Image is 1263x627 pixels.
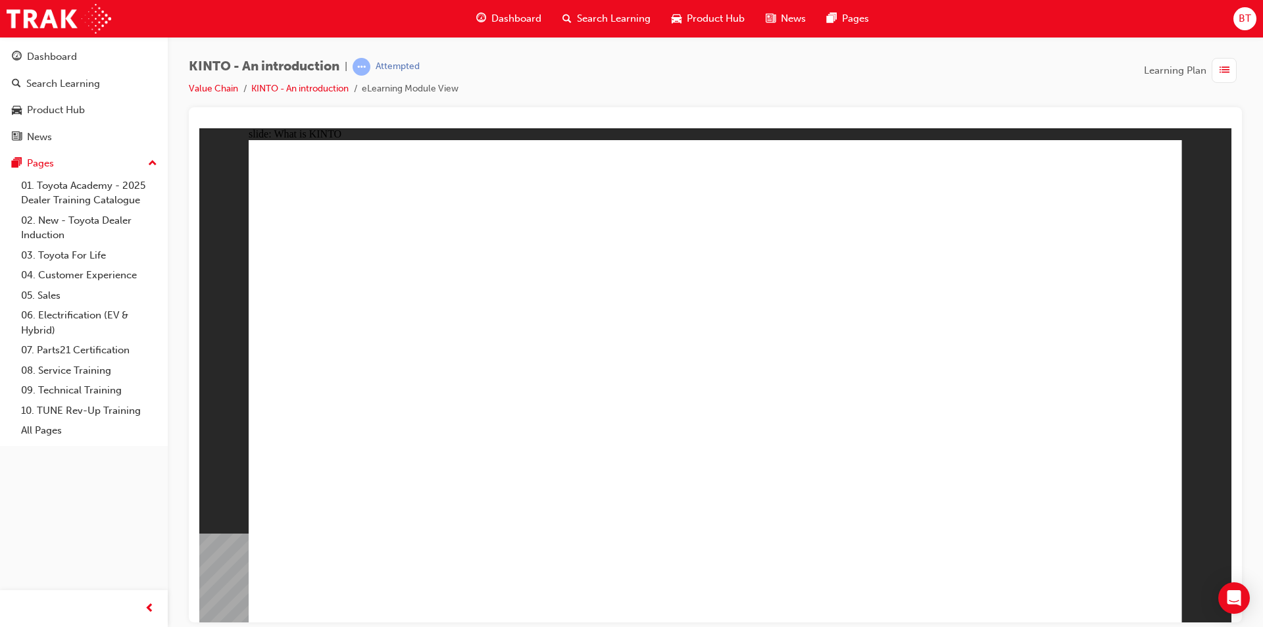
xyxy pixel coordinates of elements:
[362,82,458,97] li: eLearning Module View
[189,59,339,74] span: KINTO - An introduction
[16,211,162,245] a: 02. New - Toyota Dealer Induction
[12,78,21,90] span: search-icon
[27,49,77,64] div: Dashboard
[491,11,541,26] span: Dashboard
[1144,58,1242,83] button: Learning Plan
[5,98,162,122] a: Product Hub
[353,58,370,76] span: learningRecordVerb_ATTEMPT-icon
[562,11,572,27] span: search-icon
[16,340,162,361] a: 07. Parts21 Certification
[827,11,837,27] span: pages-icon
[5,72,162,96] a: Search Learning
[16,245,162,266] a: 03. Toyota For Life
[5,125,162,149] a: News
[1218,582,1250,614] div: Open Intercom Messenger
[1144,63,1206,78] span: Learning Plan
[12,132,22,143] span: news-icon
[16,265,162,286] a: 04. Customer Experience
[27,156,54,171] div: Pages
[5,45,162,69] a: Dashboard
[466,5,552,32] a: guage-iconDashboard
[189,83,238,94] a: Value Chain
[687,11,745,26] span: Product Hub
[16,401,162,421] a: 10. TUNE Rev-Up Training
[816,5,879,32] a: pages-iconPages
[16,176,162,211] a: 01. Toyota Academy - 2025 Dealer Training Catalogue
[5,42,162,151] button: DashboardSearch LearningProduct HubNews
[661,5,755,32] a: car-iconProduct Hub
[16,380,162,401] a: 09. Technical Training
[1239,11,1251,26] span: BT
[5,151,162,176] button: Pages
[16,286,162,306] a: 05. Sales
[345,59,347,74] span: |
[16,420,162,441] a: All Pages
[26,76,100,91] div: Search Learning
[1220,63,1229,79] span: list-icon
[781,11,806,26] span: News
[1233,7,1256,30] button: BT
[766,11,776,27] span: news-icon
[251,83,349,94] a: KINTO - An introduction
[12,51,22,63] span: guage-icon
[16,305,162,340] a: 06. Electrification (EV & Hybrid)
[27,130,52,145] div: News
[577,11,651,26] span: Search Learning
[552,5,661,32] a: search-iconSearch Learning
[842,11,869,26] span: Pages
[755,5,816,32] a: news-iconNews
[148,155,157,172] span: up-icon
[672,11,681,27] span: car-icon
[476,11,486,27] span: guage-icon
[376,61,420,73] div: Attempted
[12,158,22,170] span: pages-icon
[12,105,22,116] span: car-icon
[27,103,85,118] div: Product Hub
[145,601,155,617] span: prev-icon
[7,4,111,34] img: Trak
[16,361,162,381] a: 08. Service Training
